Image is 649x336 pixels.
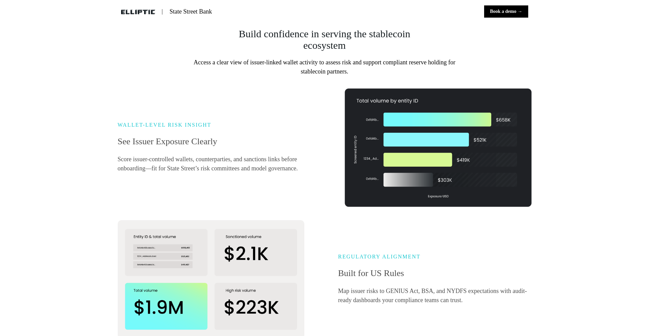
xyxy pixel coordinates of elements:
p: Access a clear view of issuer-linked wallet activity to assess risk and support compliant reserve... [182,58,467,76]
p: Map issuer risks to GENIUS Act, BSA, and NYDFS expectations with audit-ready dashboards your comp... [338,287,532,305]
p: | [162,7,163,16]
h6: REGULATORY ALIGNMENT [338,254,532,260]
p: State Street Bank [170,7,212,16]
p: Built for US Rules [338,267,532,280]
p: Score issuer-controlled wallets, counterparties, and sanctions links before onboarding—fit for St... [118,155,325,173]
h6: WALLET-LEVEL RISK INSIGHT [118,122,325,128]
p: See Issuer Exposure Clearly [118,135,325,148]
h3: Build confidence in serving the stablecoin ecosystem [239,28,411,51]
button: Book a demo → [484,5,528,18]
